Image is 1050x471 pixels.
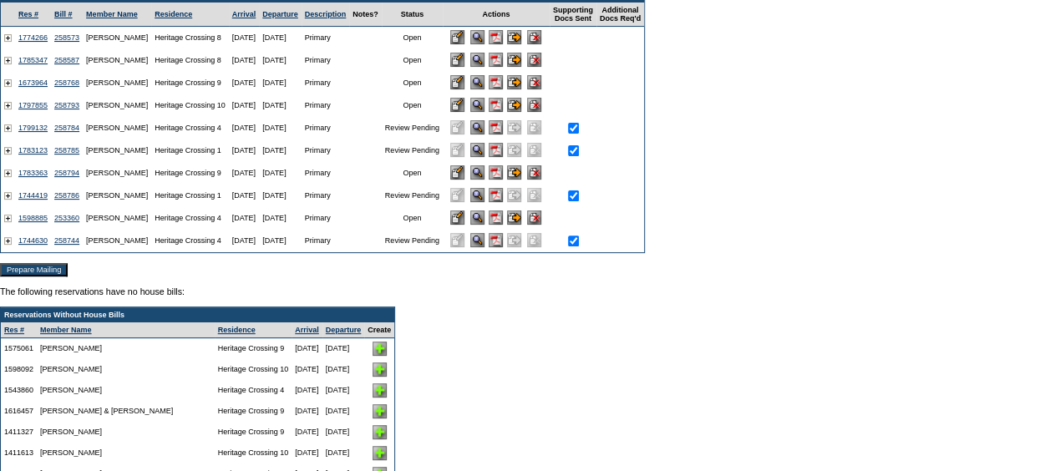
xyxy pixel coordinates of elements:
[83,162,151,185] td: [PERSON_NAME]
[364,322,394,338] td: Create
[450,165,464,180] input: Edit
[259,117,302,139] td: [DATE]
[507,98,521,112] input: Submit for Processing
[507,210,521,225] input: Submit for Processing
[1,307,394,322] td: Reservations Without House Bills
[527,75,541,89] input: Delete
[373,446,387,460] img: Add House Bill
[507,53,521,67] input: Submit for Processing
[450,210,464,225] input: Edit
[83,49,151,72] td: [PERSON_NAME]
[450,98,464,112] input: Edit
[4,102,12,109] img: plus.gif
[382,117,443,139] td: Review Pending
[349,3,382,27] td: Notes?
[302,94,350,117] td: Primary
[259,162,302,185] td: [DATE]
[489,233,503,247] img: b_pdf.gif
[262,10,298,18] a: Departure
[151,207,229,230] td: Heritage Crossing 4
[322,401,365,422] td: [DATE]
[229,27,260,49] td: [DATE]
[83,185,151,207] td: [PERSON_NAME]
[215,338,292,359] td: Heritage Crossing 9
[83,207,151,230] td: [PERSON_NAME]
[292,380,322,401] td: [DATE]
[507,30,521,44] input: Submit for Processing
[54,10,73,18] a: Bill #
[527,98,541,112] input: Delete
[54,214,79,222] a: 253360
[151,230,229,252] td: Heritage Crossing 4
[489,210,503,225] img: b_pdf.gif
[83,27,151,49] td: [PERSON_NAME]
[450,188,464,202] img: Edit
[259,49,302,72] td: [DATE]
[292,401,322,422] td: [DATE]
[37,338,215,359] td: [PERSON_NAME]
[326,326,362,334] a: Departure
[322,380,365,401] td: [DATE]
[229,49,260,72] td: [DATE]
[470,233,484,247] input: View
[18,169,48,177] a: 1783363
[83,94,151,117] td: [PERSON_NAME]
[302,230,350,252] td: Primary
[18,10,38,18] a: Res #
[470,30,484,44] input: View
[229,94,260,117] td: [DATE]
[151,117,229,139] td: Heritage Crossing 4
[1,338,37,359] td: 1575061
[83,139,151,162] td: [PERSON_NAME]
[382,230,443,252] td: Review Pending
[322,443,365,463] td: [DATE]
[382,27,443,49] td: Open
[18,236,48,245] a: 1744630
[382,49,443,72] td: Open
[229,230,260,252] td: [DATE]
[151,162,229,185] td: Heritage Crossing 9
[4,124,12,132] img: plus.gif
[54,56,79,64] a: 258587
[302,139,350,162] td: Primary
[450,143,464,157] img: Edit
[527,210,541,225] input: Delete
[489,188,503,202] img: b_pdf.gif
[302,185,350,207] td: Primary
[37,443,215,463] td: [PERSON_NAME]
[302,49,350,72] td: Primary
[37,359,215,380] td: [PERSON_NAME]
[489,75,503,89] img: b_pdf.gif
[151,185,229,207] td: Heritage Crossing 1
[470,98,484,112] input: View
[229,139,260,162] td: [DATE]
[292,359,322,380] td: [DATE]
[507,75,521,89] input: Submit for Processing
[470,143,484,157] input: View
[151,139,229,162] td: Heritage Crossing 1
[229,162,260,185] td: [DATE]
[302,72,350,94] td: Primary
[37,401,215,422] td: [PERSON_NAME] & [PERSON_NAME]
[18,214,48,222] a: 1598885
[215,359,292,380] td: Heritage Crossing 10
[373,383,387,398] img: Add House Bill
[507,143,521,157] img: Submit for Processing
[489,165,503,180] img: b_pdf.gif
[259,27,302,49] td: [DATE]
[151,72,229,94] td: Heritage Crossing 9
[489,120,503,134] img: b_pdf.gif
[83,230,151,252] td: [PERSON_NAME]
[4,237,12,245] img: plus.gif
[4,34,12,42] img: plus.gif
[527,53,541,67] input: Delete
[259,139,302,162] td: [DATE]
[54,78,79,87] a: 258768
[4,147,12,154] img: plus.gif
[1,422,37,443] td: 1411327
[450,75,464,89] input: Edit
[527,233,541,247] img: Delete
[4,192,12,200] img: plus.gif
[527,120,541,134] img: Delete
[54,236,79,245] a: 258744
